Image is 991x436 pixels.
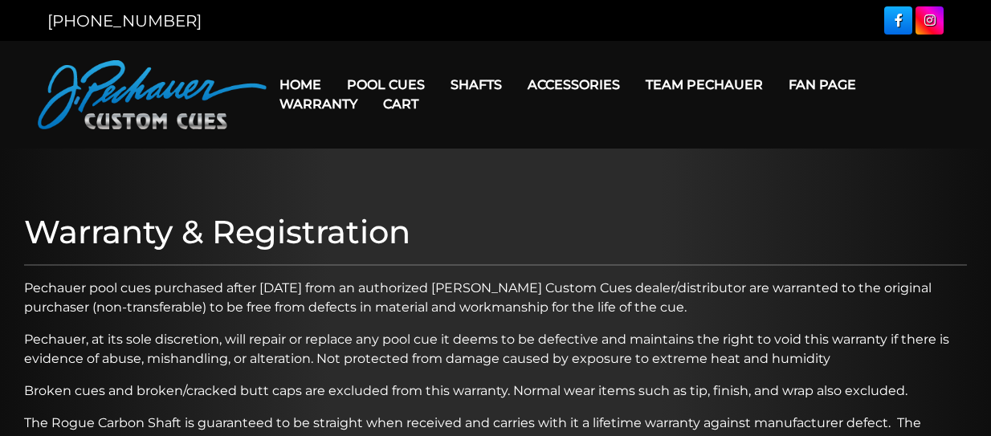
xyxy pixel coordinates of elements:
a: Fan Page [776,64,869,105]
a: Cart [370,84,431,124]
p: Pechauer pool cues purchased after [DATE] from an authorized [PERSON_NAME] Custom Cues dealer/dis... [24,279,967,317]
a: Warranty [267,84,370,124]
a: Home [267,64,334,105]
a: Accessories [515,64,633,105]
a: Pool Cues [334,64,438,105]
a: Team Pechauer [633,64,776,105]
img: Pechauer Custom Cues [38,60,267,129]
p: Pechauer, at its sole discretion, will repair or replace any pool cue it deems to be defective an... [24,330,967,369]
a: [PHONE_NUMBER] [47,11,202,31]
p: Broken cues and broken/cracked butt caps are excluded from this warranty. Normal wear items such ... [24,381,967,401]
h1: Warranty & Registration [24,213,967,251]
a: Shafts [438,64,515,105]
